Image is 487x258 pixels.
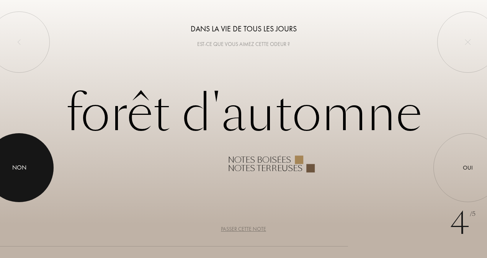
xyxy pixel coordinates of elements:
[228,156,291,164] div: Notes boisées
[470,210,476,219] span: /5
[450,201,476,247] div: 4
[221,225,266,233] div: Passer cette note
[463,163,473,172] div: Oui
[465,39,471,45] img: quit_onboard.svg
[49,86,438,173] div: Forêt d'automne
[16,39,22,45] img: left_onboard.svg
[12,163,26,172] div: Non
[228,164,302,173] div: Notes terreuses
